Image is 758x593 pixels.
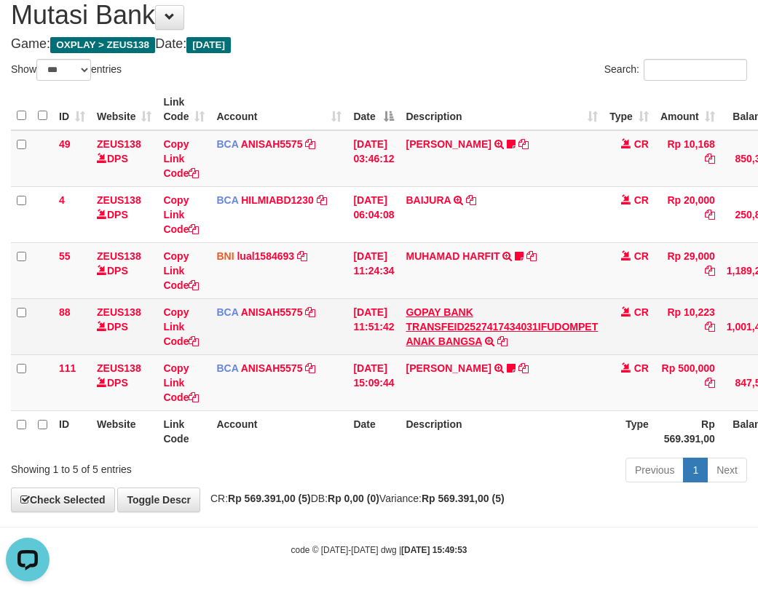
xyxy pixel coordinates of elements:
[186,37,231,53] span: [DATE]
[91,130,157,187] td: DPS
[97,362,141,374] a: ZEUS138
[11,37,747,52] h4: Game: Date:
[11,1,747,30] h1: Mutasi Bank
[705,153,715,164] a: Copy Rp 10,168 to clipboard
[97,194,141,206] a: ZEUS138
[11,456,305,477] div: Showing 1 to 5 of 5 entries
[406,194,451,206] a: BAIJURA
[634,306,649,318] span: CR
[216,362,238,374] span: BCA
[634,250,649,262] span: CR
[97,306,141,318] a: ZEUS138
[157,89,210,130] th: Link Code: activate to sort column ascending
[157,410,210,452] th: Link Code
[707,458,747,482] a: Next
[526,250,537,262] a: Copy MUHAMAD HARFIT to clipboard
[634,194,649,206] span: CR
[466,194,476,206] a: Copy BAIJURA to clipboard
[241,138,303,150] a: ANISAH5575
[11,59,122,81] label: Show entries
[655,186,721,242] td: Rp 20,000
[216,250,234,262] span: BNI
[705,265,715,276] a: Copy Rp 29,000 to clipboard
[97,250,141,262] a: ZEUS138
[241,194,314,206] a: HILMIABD1230
[400,410,604,452] th: Description
[401,545,467,555] strong: [DATE] 15:49:53
[406,250,500,262] a: MUHAMAD HARFIT
[518,138,529,150] a: Copy INA PAUJANAH to clipboard
[604,59,747,81] label: Search:
[604,89,655,130] th: Type: activate to sort column ascending
[406,362,491,374] a: [PERSON_NAME]
[347,410,400,452] th: Date
[241,362,303,374] a: ANISAH5575
[347,89,400,130] th: Date: activate to sort column descending
[634,362,649,374] span: CR
[705,321,715,333] a: Copy Rp 10,223 to clipboard
[655,410,721,452] th: Rp 569.391,00
[305,362,315,374] a: Copy ANISAH5575 to clipboard
[36,59,91,81] select: Showentries
[216,138,238,150] span: BCA
[347,242,400,298] td: [DATE] 11:24:34
[97,138,141,150] a: ZEUS138
[655,130,721,187] td: Rp 10,168
[117,487,200,512] a: Toggle Descr
[241,306,303,318] a: ANISAH5575
[237,250,294,262] a: lual1584693
[163,250,199,291] a: Copy Link Code
[347,130,400,187] td: [DATE] 03:46:12
[59,138,71,150] span: 49
[163,306,199,347] a: Copy Link Code
[317,194,327,206] a: Copy HILMIABD1230 to clipboard
[655,354,721,410] td: Rp 500,000
[328,493,379,504] strong: Rp 0,00 (0)
[210,410,347,452] th: Account
[203,493,505,504] span: CR: DB: Variance:
[163,138,199,179] a: Copy Link Code
[53,89,91,130] th: ID: activate to sort column ascending
[655,89,721,130] th: Amount: activate to sort column ascending
[604,410,655,452] th: Type
[406,138,491,150] a: [PERSON_NAME]
[59,194,65,206] span: 4
[305,138,315,150] a: Copy ANISAH5575 to clipboard
[305,306,315,318] a: Copy ANISAH5575 to clipboard
[683,458,708,482] a: 1
[53,410,91,452] th: ID
[400,89,604,130] th: Description: activate to sort column ascending
[6,6,50,49] button: Open LiveChat chat widget
[644,59,747,81] input: Search:
[59,250,71,262] span: 55
[210,89,347,130] th: Account: activate to sort column ascending
[497,335,508,347] a: Copy GOPAY BANK TRANSFEID2527417434031IFUDOMPET ANAK BANGSA to clipboard
[406,306,598,347] a: GOPAY BANK TRANSFEID2527417434031IFUDOMPET ANAK BANGSA
[422,493,505,504] strong: Rp 569.391,00 (5)
[11,487,115,512] a: Check Selected
[163,362,199,403] a: Copy Link Code
[291,545,467,555] small: code © [DATE]-[DATE] dwg |
[50,37,155,53] span: OXPLAY > ZEUS138
[705,377,715,389] a: Copy Rp 500,000 to clipboard
[634,138,649,150] span: CR
[625,458,684,482] a: Previous
[59,362,76,374] span: 111
[163,194,199,235] a: Copy Link Code
[91,186,157,242] td: DPS
[705,209,715,220] a: Copy Rp 20,000 to clipboard
[228,493,311,504] strong: Rp 569.391,00 (5)
[655,298,721,354] td: Rp 10,223
[347,186,400,242] td: [DATE] 06:04:08
[655,242,721,298] td: Rp 29,000
[347,298,400,354] td: [DATE] 11:51:42
[297,250,307,262] a: Copy lual1584693 to clipboard
[347,354,400,410] td: [DATE] 15:09:44
[216,194,238,206] span: BCA
[216,306,238,318] span: BCA
[518,362,529,374] a: Copy KAREN ADELIN MARTH to clipboard
[91,242,157,298] td: DPS
[91,410,157,452] th: Website
[59,306,71,318] span: 88
[91,354,157,410] td: DPS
